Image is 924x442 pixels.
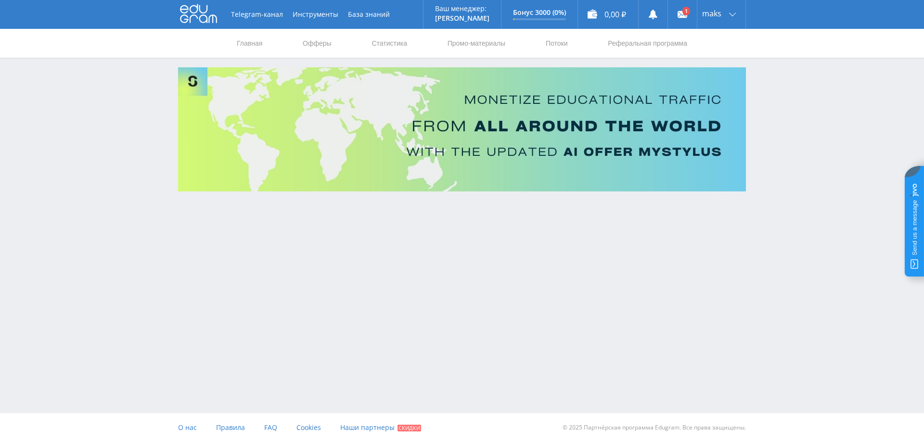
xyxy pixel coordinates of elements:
span: Скидки [398,425,421,431]
a: Потоки [545,29,569,58]
a: Реферальная программа [607,29,688,58]
a: Наши партнеры Скидки [340,413,421,442]
a: Правила [216,413,245,442]
a: Офферы [302,29,333,58]
a: FAQ [264,413,277,442]
a: Cookies [296,413,321,442]
span: Правила [216,423,245,432]
a: Статистика [371,29,408,58]
div: © 2025 Партнёрская программа Edugram. Все права защищены. [467,413,746,442]
p: [PERSON_NAME] [435,14,489,22]
a: О нас [178,413,197,442]
a: Промо-материалы [447,29,506,58]
span: Наши партнеры [340,423,395,432]
span: Cookies [296,423,321,432]
span: FAQ [264,423,277,432]
p: Бонус 3000 (0%) [513,9,566,16]
a: Главная [236,29,263,58]
span: О нас [178,423,197,432]
span: maks [702,10,721,17]
p: Ваш менеджер: [435,5,489,13]
img: Banner [178,67,746,191]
